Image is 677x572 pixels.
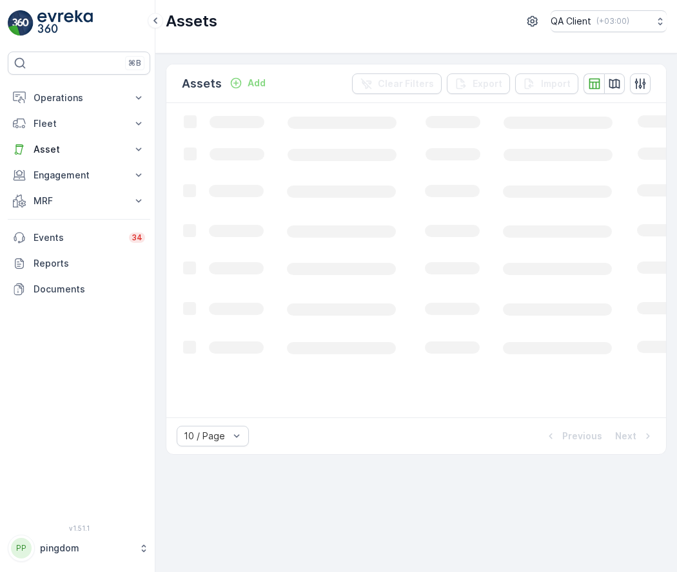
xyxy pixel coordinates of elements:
[8,251,150,276] a: Reports
[34,195,124,207] p: MRF
[473,77,502,90] p: Export
[34,169,124,182] p: Engagement
[8,85,150,111] button: Operations
[8,225,150,251] a: Events34
[8,10,34,36] img: logo
[34,257,145,270] p: Reports
[8,137,150,162] button: Asset
[8,162,150,188] button: Engagement
[551,15,591,28] p: QA Client
[596,16,629,26] p: ( +03:00 )
[8,524,150,532] span: v 1.51.1
[515,73,578,94] button: Import
[182,75,222,93] p: Assets
[352,73,442,94] button: Clear Filters
[248,77,266,90] p: Add
[447,73,510,94] button: Export
[8,276,150,302] a: Documents
[37,10,93,36] img: logo_light-DOdMpM7g.png
[34,117,124,130] p: Fleet
[614,428,656,444] button: Next
[128,58,141,68] p: ⌘B
[34,283,145,296] p: Documents
[224,75,271,91] button: Add
[8,535,150,562] button: PPpingdom
[8,188,150,214] button: MRF
[8,111,150,137] button: Fleet
[34,231,121,244] p: Events
[34,143,124,156] p: Asset
[132,233,142,243] p: 34
[543,428,603,444] button: Previous
[40,542,132,555] p: pingdom
[378,77,434,90] p: Clear Filters
[551,10,667,32] button: QA Client(+03:00)
[615,430,636,443] p: Next
[166,11,217,32] p: Assets
[541,77,571,90] p: Import
[11,538,32,558] div: PP
[562,430,602,443] p: Previous
[34,91,124,104] p: Operations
